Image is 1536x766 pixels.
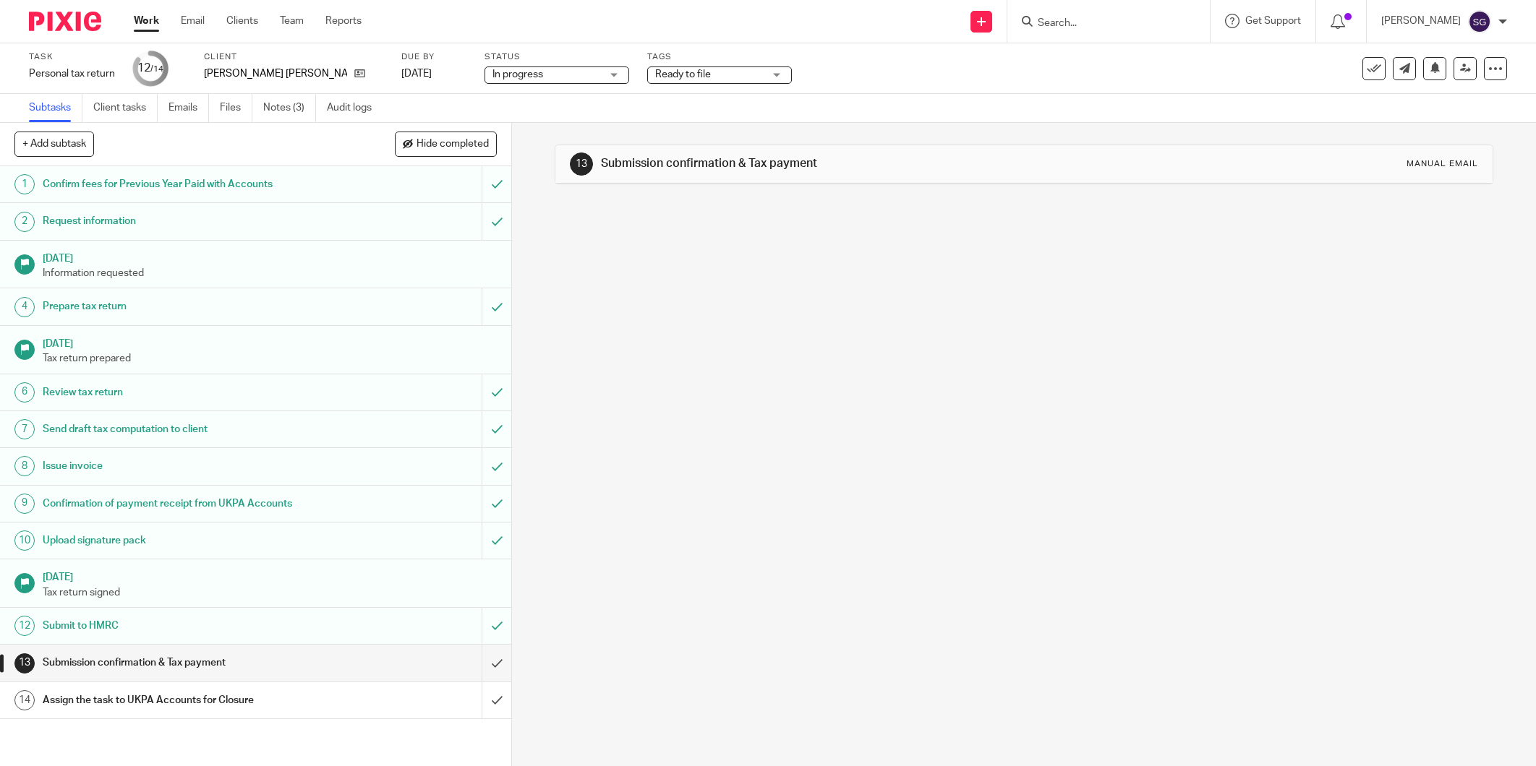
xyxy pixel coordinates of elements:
[43,210,326,232] h1: Request information
[14,530,35,551] div: 10
[482,448,511,484] div: Mark as to do
[1393,57,1416,80] a: Send new email to Jay Baron Weston
[168,94,209,122] a: Emails
[482,288,511,324] div: Mark as to do
[204,66,347,81] p: [PERSON_NAME] [PERSON_NAME]
[14,616,35,636] div: 12
[482,608,511,644] div: Mark as to do
[482,522,511,559] div: Mark as to do
[226,14,258,28] a: Clients
[43,689,326,711] h1: Assign the task to UKPA Accounts for Closure
[492,69,543,79] span: In progress
[325,14,362,28] a: Reports
[1381,14,1461,28] p: [PERSON_NAME]
[43,615,326,637] h1: Submit to HMRC
[570,152,593,176] div: 13
[43,333,497,351] h1: [DATE]
[601,156,1055,171] h1: Submission confirmation & Tax payment
[482,374,511,410] div: Mark as to do
[14,174,35,194] div: 1
[14,382,35,403] div: 6
[43,530,326,551] h1: Upload signature pack
[43,248,497,266] h1: [DATE]
[43,351,497,366] p: Tax return prepared
[401,51,466,63] label: Due by
[220,94,252,122] a: Files
[655,69,711,79] span: Ready to file
[14,212,35,232] div: 2
[647,51,792,63] label: Tags
[482,411,511,447] div: Mark as to do
[14,297,35,317] div: 4
[1407,158,1478,170] div: Manual email
[134,14,159,28] a: Work
[482,166,511,202] div: Mark as to do
[204,66,347,81] span: Jay Baron Weston
[1245,16,1301,26] span: Get Support
[43,585,497,600] p: Tax return signed
[14,690,35,710] div: 14
[43,266,497,280] p: Information requested
[1468,10,1491,33] img: svg%3E
[417,139,489,150] span: Hide completed
[14,494,35,514] div: 9
[280,14,304,28] a: Team
[29,94,82,122] a: Subtasks
[43,382,326,403] h1: Review tax return
[43,418,326,440] h1: Send draft tax computation to client
[43,493,326,515] h1: Confirmation of payment receipt from UKPA Accounts
[150,65,163,73] small: /14
[29,51,115,63] label: Task
[204,51,383,63] label: Client
[43,652,326,674] h1: Submission confirmation & Tax payment
[482,682,511,718] div: Mark as done
[485,51,629,63] label: Status
[1454,57,1477,80] a: Reassign task
[29,66,115,81] div: Personal tax return
[1423,57,1446,80] button: Snooze task
[43,173,326,195] h1: Confirm fees for Previous Year Paid with Accounts
[43,455,326,477] h1: Issue invoice
[482,203,511,239] div: Mark as to do
[181,14,205,28] a: Email
[29,12,101,31] img: Pixie
[43,296,326,317] h1: Prepare tax return
[43,567,497,585] h1: [DATE]
[137,60,163,77] div: 12
[327,94,383,122] a: Audit logs
[93,94,158,122] a: Client tasks
[354,68,365,79] i: Open client page
[14,132,94,156] button: + Add subtask
[263,94,316,122] a: Notes (3)
[482,645,511,681] div: Mark as done
[401,69,432,79] span: [DATE]
[14,456,35,476] div: 8
[395,132,497,156] button: Hide completed
[14,653,35,674] div: 13
[1036,17,1166,30] input: Search
[14,419,35,439] div: 7
[482,486,511,522] div: Mark as to do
